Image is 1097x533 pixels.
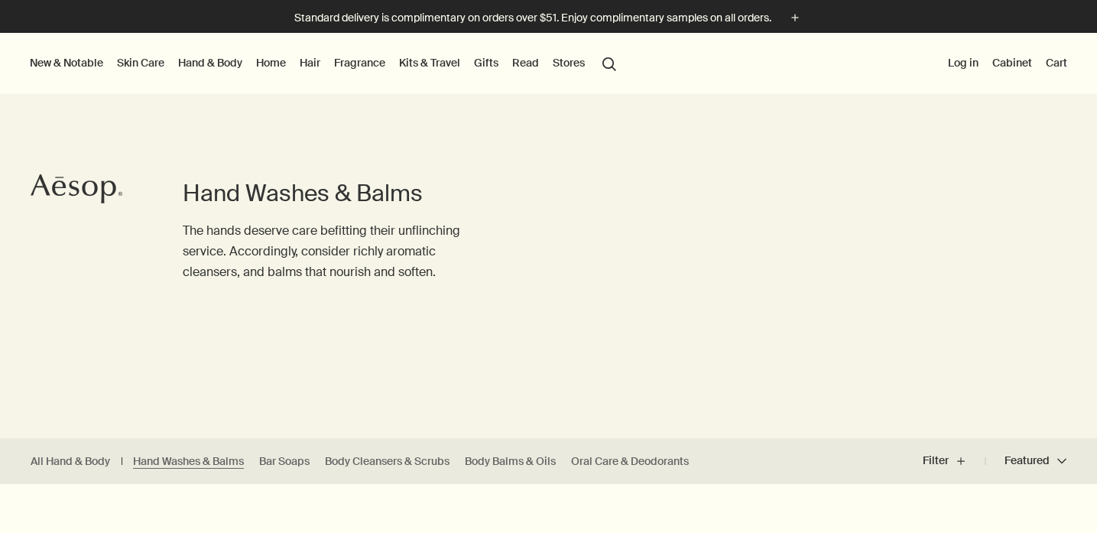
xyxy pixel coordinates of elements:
button: Filter [923,443,985,479]
a: Kits & Travel [396,53,463,73]
p: Standard delivery is complimentary on orders over $51. Enjoy complimentary samples on all orders. [294,10,771,26]
button: Featured [985,443,1066,479]
button: Save to cabinet [1060,493,1088,521]
p: The hands deserve care befitting their unflinching service. Accordingly, consider richly aromatic... [183,220,487,283]
h1: Hand Washes & Balms [183,178,487,209]
div: New addition [15,500,79,514]
a: Hand & Body [175,53,245,73]
a: Gifts [471,53,501,73]
svg: Aesop [31,174,122,204]
div: Daily essential [748,500,818,514]
nav: supplementary [945,33,1070,94]
a: Skin Care [114,53,167,73]
a: Oral Care & Deodorants [571,454,689,469]
a: Fragrance [331,53,388,73]
button: Cart [1043,53,1070,73]
a: Home [253,53,289,73]
a: Hair [297,53,323,73]
button: Save to cabinet [327,493,355,521]
a: All Hand & Body [31,454,110,469]
button: Log in [945,53,982,73]
a: Bar Soaps [259,454,310,469]
div: Notable formulation [381,500,479,514]
a: Body Cleansers & Scrubs [325,454,450,469]
a: Cabinet [989,53,1035,73]
button: New & Notable [27,53,106,73]
button: Open search [596,48,623,77]
button: Save to cabinet [694,493,722,521]
button: Standard delivery is complimentary on orders over $51. Enjoy complimentary samples on all orders. [294,9,803,27]
a: Body Balms & Oils [465,454,556,469]
button: Stores [550,53,588,73]
a: Hand Washes & Balms [133,454,244,469]
nav: primary [27,33,623,94]
a: Aesop [27,170,126,212]
a: Read [509,53,542,73]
